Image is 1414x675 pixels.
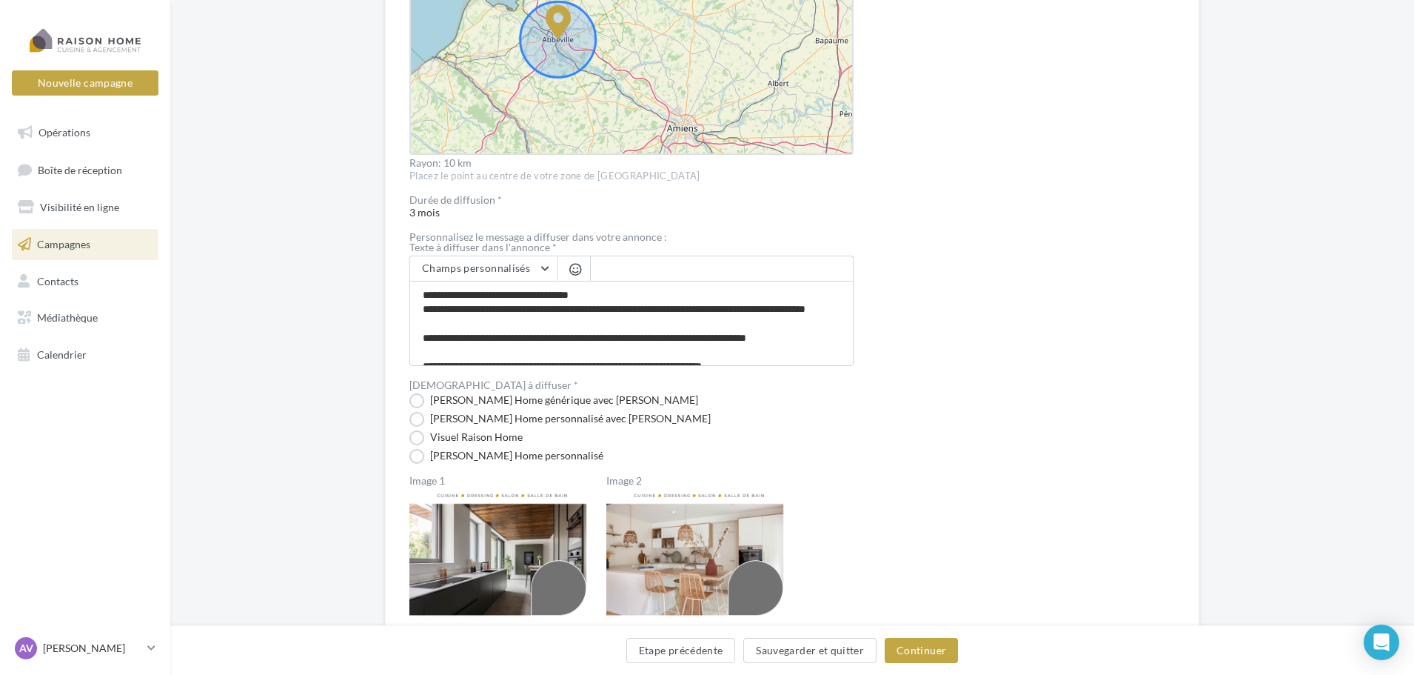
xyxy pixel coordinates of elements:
div: Open Intercom Messenger [1364,625,1399,660]
span: Médiathèque [37,311,98,324]
div: Personnalisez le message a diffuser dans votre annonce : [409,232,854,242]
label: [PERSON_NAME] Home personnalisé avec [PERSON_NAME] [409,412,711,427]
button: Champs personnalisés [410,256,557,282]
div: Rayon: 10 km [409,158,854,168]
a: Contacts [9,266,161,297]
a: Médiathèque [9,302,161,333]
label: [PERSON_NAME] Home personnalisé [409,449,603,464]
a: Boîte de réception [9,154,161,186]
label: Texte à diffuser dans l'annonce * [409,242,854,253]
span: Calendrier [37,348,87,361]
span: 3 mois [409,195,854,219]
div: Durée de diffusion * [409,195,854,205]
span: Opérations [38,126,90,139]
label: [DEMOGRAPHIC_DATA] à diffuser * [409,380,578,390]
label: Image 1 [409,476,594,486]
button: Continuer [885,638,958,663]
a: Visibilité en ligne [9,192,161,223]
a: Opérations [9,117,161,148]
span: AV [19,641,33,656]
button: Sauvegarder et quitter [743,638,877,663]
div: Placez le point au centre de votre zone de [GEOGRAPHIC_DATA] [409,170,854,183]
label: [PERSON_NAME] Home générique avec [PERSON_NAME] [409,393,698,408]
span: Visibilité en ligne [40,201,119,213]
label: Visuel Raison Home [409,430,523,445]
button: Etape précédente [626,638,736,663]
label: Image 2 [606,476,791,486]
span: Campagnes [37,238,90,250]
img: Image 2 [606,488,791,673]
span: Contacts [37,274,78,287]
a: Campagnes [9,229,161,260]
button: Nouvelle campagne [12,70,158,96]
img: Image 1 [409,488,594,673]
span: Champs personnalisés [422,262,530,274]
a: Calendrier [9,339,161,370]
p: [PERSON_NAME] [43,641,141,656]
a: AV [PERSON_NAME] [12,634,158,662]
span: Boîte de réception [38,163,122,176]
